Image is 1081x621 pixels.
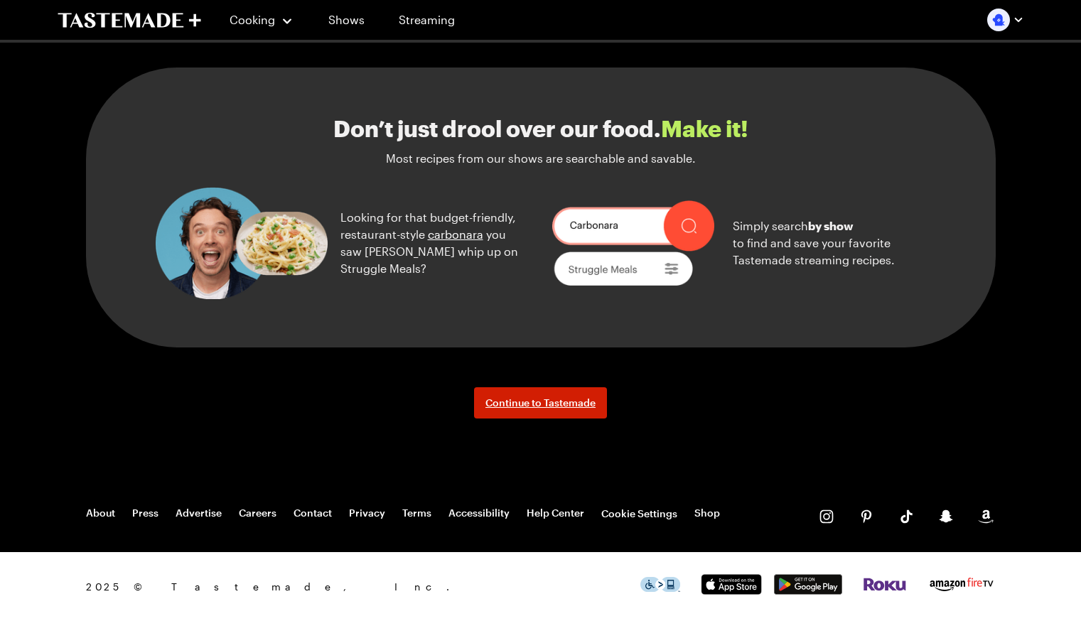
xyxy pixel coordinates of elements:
button: Cookie Settings [601,507,677,521]
span: Make it! [661,115,748,141]
a: Continue to Tastemade [474,387,607,418]
a: Help Center [527,507,584,521]
a: Google Play [774,583,842,597]
p: Looking for that budget-friendly, restaurant-style you saw [PERSON_NAME] whip up on Struggle Meals? [340,209,529,277]
a: Press [132,507,158,521]
a: Roku [862,580,908,593]
a: Terms [402,507,431,521]
p: Simply search to find and save your favorite Tastemade streaming recipes. [733,217,926,269]
img: Amazon Fire TV [927,575,996,594]
a: Amazon Fire TV [927,583,996,596]
a: To Tastemade Home Page [58,12,201,28]
img: Profile picture [987,9,1010,31]
button: Profile picture [987,9,1024,31]
a: Contact [294,507,332,521]
span: Cooking [230,13,275,26]
a: App Store [697,583,765,597]
a: Accessibility [448,507,510,521]
nav: Footer [86,507,720,521]
p: Most recipes from our shows are searchable and savable. [386,150,696,167]
img: Roku [862,578,908,592]
a: carbonara [428,227,483,241]
img: This icon serves as a link to download the Level Access assistive technology app for individuals ... [640,577,680,592]
button: Cooking [230,3,294,37]
a: About [86,507,115,521]
strong: by show [808,219,854,232]
img: Google Play [774,574,842,595]
a: Advertise [176,507,222,521]
a: Privacy [349,507,385,521]
span: 2025 © Tastemade, Inc. [86,579,640,595]
a: This icon serves as a link to download the Level Access assistive technology app for individuals ... [640,580,680,594]
img: App Store [697,574,765,595]
span: Continue to Tastemade [485,396,596,410]
a: Careers [239,507,276,521]
p: Don’t just drool over our food. [333,116,748,141]
a: Shop [694,507,720,521]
